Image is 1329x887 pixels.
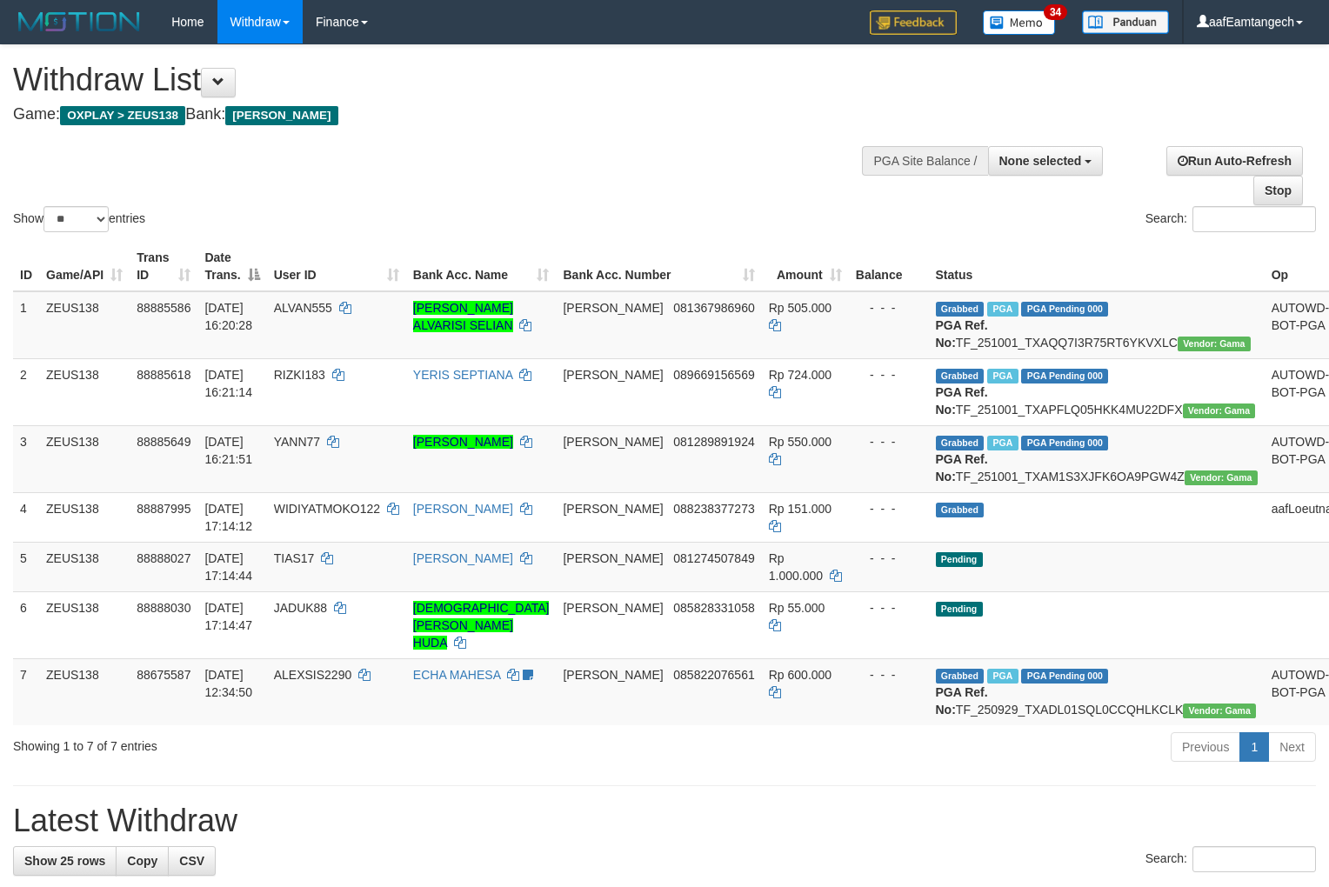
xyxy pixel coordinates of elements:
span: TIAS17 [274,551,315,565]
span: [PERSON_NAME] [563,551,663,565]
span: Grabbed [936,503,985,517]
span: Copy 085828331058 to clipboard [673,601,754,615]
td: ZEUS138 [39,591,130,658]
button: None selected [988,146,1104,176]
th: Bank Acc. Name: activate to sort column ascending [406,242,557,291]
img: MOTION_logo.png [13,9,145,35]
span: Marked by aafanarl [987,302,1018,317]
td: ZEUS138 [39,291,130,359]
span: Marked by aafanarl [987,436,1018,450]
td: ZEUS138 [39,425,130,492]
img: Feedback.jpg [870,10,957,35]
span: PGA Pending [1021,436,1108,450]
a: Run Auto-Refresh [1166,146,1303,176]
td: ZEUS138 [39,542,130,591]
span: Pending [936,552,983,567]
a: CSV [168,846,216,876]
span: Rp 600.000 [769,668,831,682]
a: Previous [1171,732,1240,762]
span: PGA Pending [1021,369,1108,383]
span: 88885618 [137,368,190,382]
th: Game/API: activate to sort column ascending [39,242,130,291]
a: Show 25 rows [13,846,117,876]
td: ZEUS138 [39,358,130,425]
b: PGA Ref. No: [936,385,988,417]
span: Grabbed [936,669,985,684]
label: Show entries [13,206,145,232]
h1: Latest Withdraw [13,804,1316,838]
div: - - - [856,500,922,517]
th: User ID: activate to sort column ascending [267,242,406,291]
span: Copy 089669156569 to clipboard [673,368,754,382]
img: Button%20Memo.svg [983,10,1056,35]
span: Pending [936,602,983,617]
span: Rp 1.000.000 [769,551,823,583]
span: 88888030 [137,601,190,615]
span: [PERSON_NAME] [563,502,663,516]
input: Search: [1192,206,1316,232]
td: 6 [13,591,39,658]
span: Show 25 rows [24,854,105,868]
a: [PERSON_NAME] ALVARISI SELIAN [413,301,513,332]
span: [PERSON_NAME] [225,106,337,125]
a: [PERSON_NAME] [413,502,513,516]
th: Trans ID: activate to sort column ascending [130,242,197,291]
div: PGA Site Balance / [862,146,987,176]
span: 88885649 [137,435,190,449]
label: Search: [1145,846,1316,872]
span: OXPLAY > ZEUS138 [60,106,185,125]
span: [DATE] 16:20:28 [204,301,252,332]
span: Rp 55.000 [769,601,825,615]
span: Copy 081289891924 to clipboard [673,435,754,449]
th: Date Trans.: activate to sort column descending [197,242,266,291]
span: [DATE] 17:14:47 [204,601,252,632]
input: Search: [1192,846,1316,872]
span: Rp 724.000 [769,368,831,382]
select: Showentries [43,206,109,232]
div: - - - [856,433,922,450]
label: Search: [1145,206,1316,232]
b: PGA Ref. No: [936,685,988,717]
th: ID [13,242,39,291]
span: Copy 081367986960 to clipboard [673,301,754,315]
td: ZEUS138 [39,658,130,725]
h1: Withdraw List [13,63,869,97]
a: YERIS SEPTIANA [413,368,512,382]
td: TF_251001_TXAM1S3XJFK6OA9PGW4Z [929,425,1265,492]
td: TF_251001_TXAQQ7I3R75RT6YKVXLC [929,291,1265,359]
span: JADUK88 [274,601,327,615]
a: [PERSON_NAME] [413,551,513,565]
td: ZEUS138 [39,492,130,542]
span: Copy 081274507849 to clipboard [673,551,754,565]
span: None selected [999,154,1082,168]
div: - - - [856,666,922,684]
span: YANN77 [274,435,320,449]
span: WIDIYATMOKO122 [274,502,380,516]
td: 7 [13,658,39,725]
span: RIZKI183 [274,368,325,382]
td: 4 [13,492,39,542]
h4: Game: Bank: [13,106,869,123]
th: Bank Acc. Number: activate to sort column ascending [556,242,761,291]
td: TF_251001_TXAPFLQ05HKK4MU22DFX [929,358,1265,425]
span: [PERSON_NAME] [563,435,663,449]
span: 88887995 [137,502,190,516]
span: 88675587 [137,668,190,682]
span: [PERSON_NAME] [563,601,663,615]
a: [PERSON_NAME] [413,435,513,449]
span: Grabbed [936,369,985,383]
span: 88888027 [137,551,190,565]
span: Vendor URL: https://trx31.1velocity.biz [1178,337,1251,351]
img: panduan.png [1082,10,1169,34]
div: - - - [856,366,922,383]
span: Marked by aafanarl [987,369,1018,383]
th: Amount: activate to sort column ascending [762,242,849,291]
span: Copy 088238377273 to clipboard [673,502,754,516]
td: 5 [13,542,39,591]
span: [DATE] 12:34:50 [204,668,252,699]
span: ALVAN555 [274,301,332,315]
span: [PERSON_NAME] [563,368,663,382]
th: Balance [849,242,929,291]
span: PGA Pending [1021,302,1108,317]
span: [PERSON_NAME] [563,301,663,315]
